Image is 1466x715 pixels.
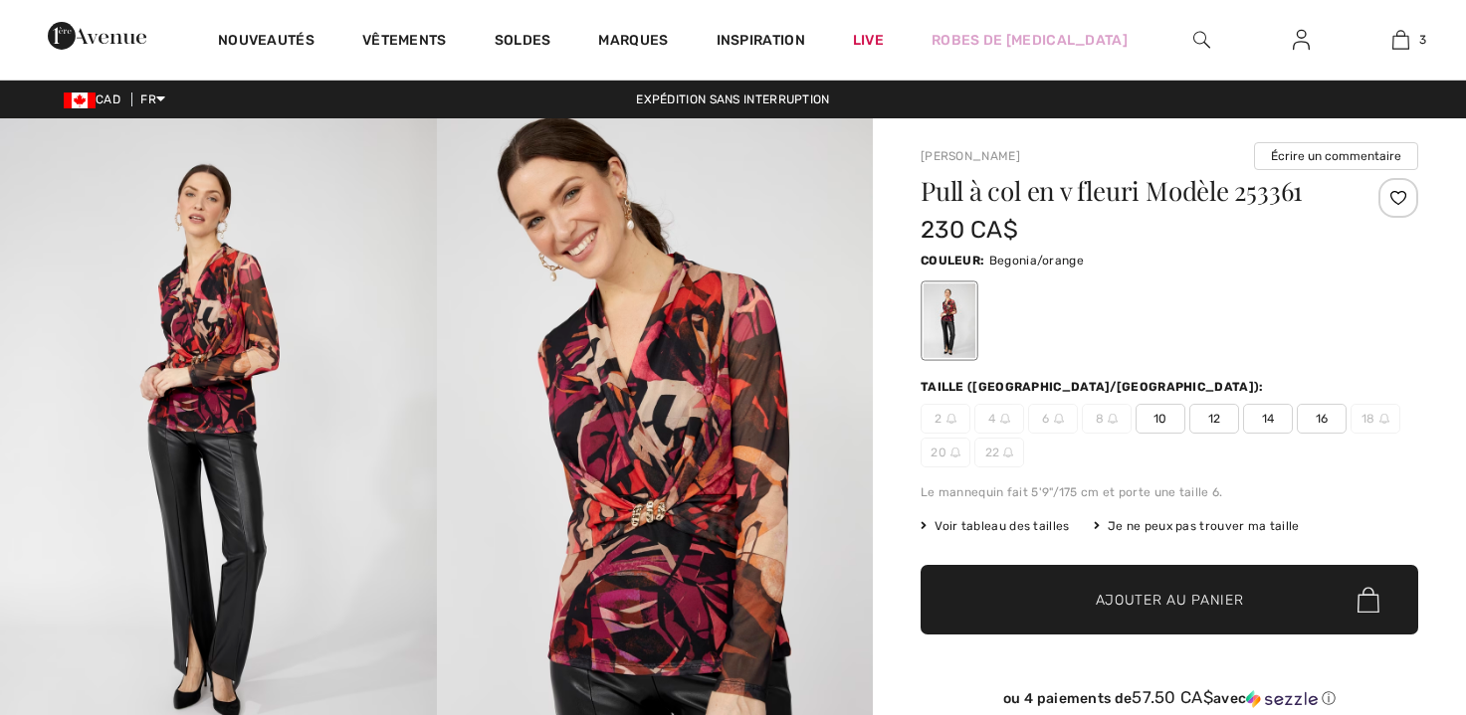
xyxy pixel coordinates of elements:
div: ou 4 paiements de avec [921,688,1418,708]
img: Mon panier [1392,28,1409,52]
span: FR [140,92,165,106]
img: ring-m.svg [1379,414,1389,424]
span: 8 [1082,404,1132,434]
button: Écrire un commentaire [1254,142,1418,170]
span: 2 [921,404,970,434]
img: ring-m.svg [946,414,956,424]
img: recherche [1193,28,1210,52]
a: Live [853,30,884,51]
div: Begonia/orange [924,283,975,358]
span: Couleur: [921,254,984,268]
span: 20 [921,438,970,467]
img: ring-m.svg [1003,447,1013,457]
span: 18 [1351,404,1400,434]
span: Ajouter au panier [1096,590,1244,611]
a: Soldes [495,32,551,53]
button: Ajouter au panier [921,565,1418,634]
div: Le mannequin fait 5'9"/175 cm et porte une taille 6. [921,483,1418,501]
img: ring-m.svg [1108,414,1118,424]
a: Se connecter [1277,28,1326,53]
img: Mes infos [1293,28,1310,52]
img: ring-m.svg [1054,414,1064,424]
a: [PERSON_NAME] [921,149,1020,163]
span: 3 [1419,31,1426,49]
h1: Pull à col en v fleuri Modèle 253361 [921,178,1336,204]
a: Nouveautés [218,32,314,53]
a: Vêtements [362,32,447,53]
a: Marques [598,32,668,53]
span: 22 [974,438,1024,467]
img: Sezzle [1246,690,1318,708]
a: Robes de [MEDICAL_DATA] [932,30,1128,51]
span: Begonia/orange [989,254,1084,268]
div: ou 4 paiements de57.50 CA$avecSezzle Cliquez pour en savoir plus sur Sezzle [921,688,1418,715]
img: ring-m.svg [950,447,960,457]
span: Inspiration [717,32,805,53]
span: 12 [1189,404,1239,434]
div: Taille ([GEOGRAPHIC_DATA]/[GEOGRAPHIC_DATA]): [921,378,1268,396]
span: 4 [974,404,1024,434]
span: 6 [1028,404,1078,434]
span: 57.50 CA$ [1132,687,1213,707]
span: 14 [1243,404,1293,434]
div: Je ne peux pas trouver ma taille [1094,517,1300,535]
span: 10 [1136,404,1185,434]
img: ring-m.svg [1000,414,1010,424]
span: 16 [1297,404,1347,434]
span: Voir tableau des tailles [921,517,1070,535]
img: Canadian Dollar [64,92,96,108]
img: 1ère Avenue [48,16,146,56]
span: CAD [64,92,128,106]
a: 3 [1352,28,1449,52]
span: 230 CA$ [921,216,1018,244]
